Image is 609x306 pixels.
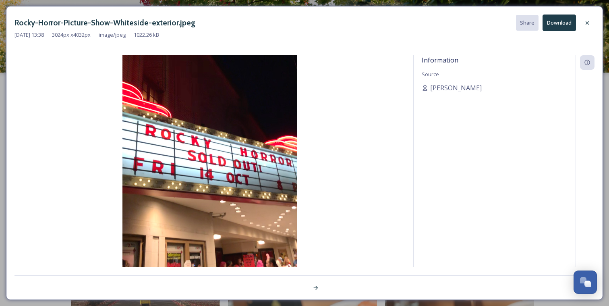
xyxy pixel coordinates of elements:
[422,71,439,78] span: Source
[99,31,126,39] span: image/jpeg
[543,15,576,31] button: Download
[14,31,44,39] span: [DATE] 13:38
[422,56,458,65] span: Information
[574,271,597,294] button: Open Chat
[14,17,195,29] h3: Rocky-Horror-Picture-Show-Whiteside-exterior.jpeg
[430,83,482,93] span: [PERSON_NAME]
[516,15,539,31] button: Share
[52,31,91,39] span: 3024 px x 4032 px
[14,55,405,289] img: Rocky-Horror-Picture-Show-Whiteside-exterior.jpeg
[134,31,159,39] span: 1022.26 kB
